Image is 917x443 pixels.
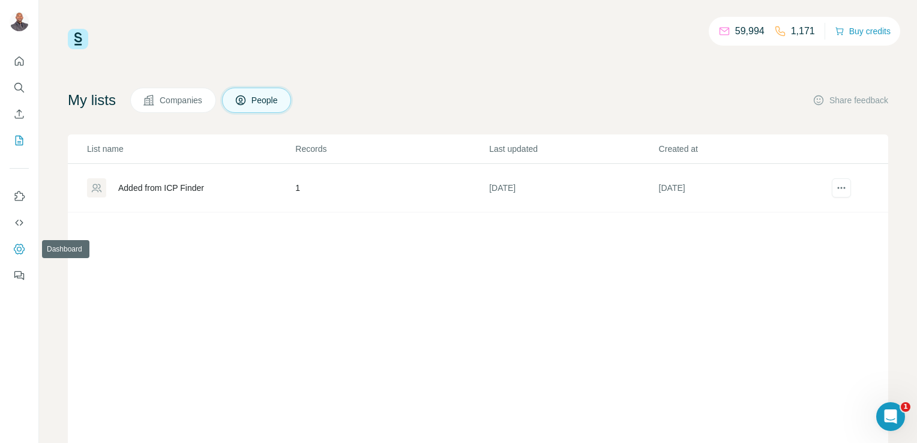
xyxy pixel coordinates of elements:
button: Enrich CSV [10,103,29,125]
button: actions [832,178,851,197]
button: Buy credits [835,23,891,40]
div: Added from ICP Finder [118,182,204,194]
button: Use Surfe on LinkedIn [10,185,29,207]
h4: My lists [68,91,116,110]
span: 1 [901,402,910,412]
p: Last updated [489,143,657,155]
img: Surfe Logo [68,29,88,49]
button: Use Surfe API [10,212,29,234]
iframe: Intercom live chat [876,402,905,431]
button: Quick start [10,50,29,72]
button: Feedback [10,265,29,286]
button: Search [10,77,29,98]
p: 59,994 [735,24,765,38]
td: [DATE] [489,164,658,212]
p: 1,171 [791,24,815,38]
td: 1 [295,164,489,212]
button: Share feedback [813,94,888,106]
p: Created at [659,143,827,155]
button: My lists [10,130,29,151]
img: Avatar [10,12,29,31]
td: [DATE] [658,164,828,212]
span: Companies [160,94,203,106]
p: List name [87,143,294,155]
button: Dashboard [10,238,29,260]
p: Records [295,143,488,155]
span: People [251,94,279,106]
